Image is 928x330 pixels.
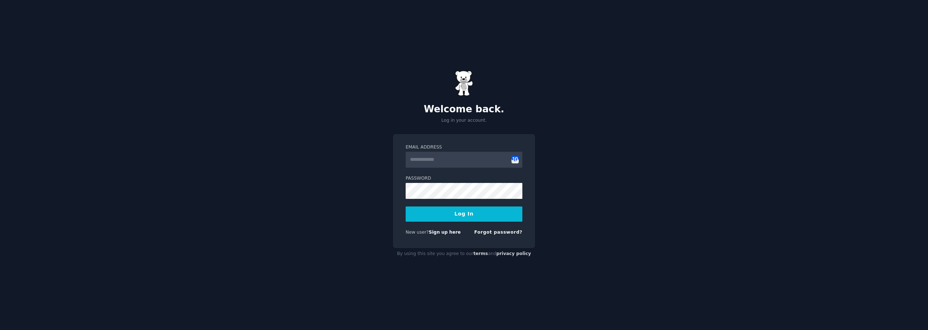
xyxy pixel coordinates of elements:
p: Log in your account. [393,117,535,124]
label: Email Address [406,144,522,151]
a: Sign up here [429,230,461,235]
img: Gummy Bear [455,71,473,96]
a: terms [473,251,488,256]
a: privacy policy [496,251,531,256]
h2: Welcome back. [393,104,535,115]
label: Password [406,175,522,182]
span: New user? [406,230,429,235]
button: Log In [406,206,522,222]
div: By using this site you agree to our and [393,248,535,260]
a: Forgot password? [474,230,522,235]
